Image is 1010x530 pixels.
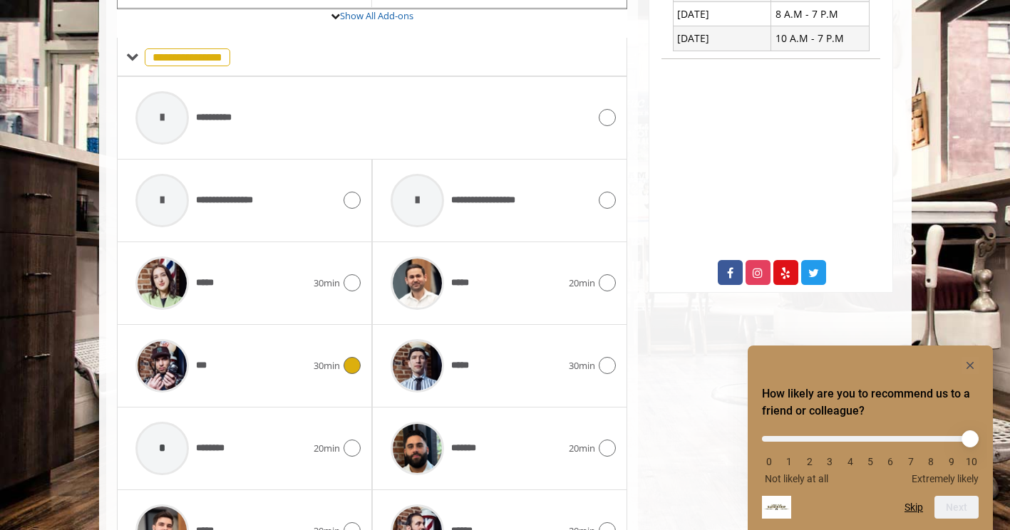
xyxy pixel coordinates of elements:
button: Skip [905,502,923,513]
span: 20min [569,276,595,291]
div: How likely are you to recommend us to a friend or colleague? Select an option from 0 to 10, with ... [762,357,979,519]
button: Next question [934,496,979,519]
li: 5 [863,456,877,467]
a: Show All Add-ons [340,9,413,22]
li: 9 [944,456,959,467]
span: 20min [569,441,595,456]
span: 30min [569,358,595,373]
span: Extremely likely [912,473,979,484]
span: 30min [314,276,340,291]
li: 8 [924,456,938,467]
td: [DATE] [673,2,771,26]
li: 1 [782,456,796,467]
span: 20min [314,441,340,456]
button: Hide survey [962,357,979,374]
td: 10 A.M - 7 P.M [771,26,870,51]
li: 3 [823,456,837,467]
li: 0 [762,456,776,467]
li: 6 [883,456,897,467]
span: 30min [314,358,340,373]
td: 8 A.M - 7 P.M [771,2,870,26]
li: 7 [904,456,918,467]
li: 10 [964,456,979,467]
span: Not likely at all [765,473,828,484]
td: [DATE] [673,26,771,51]
div: How likely are you to recommend us to a friend or colleague? Select an option from 0 to 10, with ... [762,425,979,484]
h2: How likely are you to recommend us to a friend or colleague? Select an option from 0 to 10, with ... [762,385,979,420]
li: 4 [843,456,857,467]
li: 2 [803,456,817,467]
